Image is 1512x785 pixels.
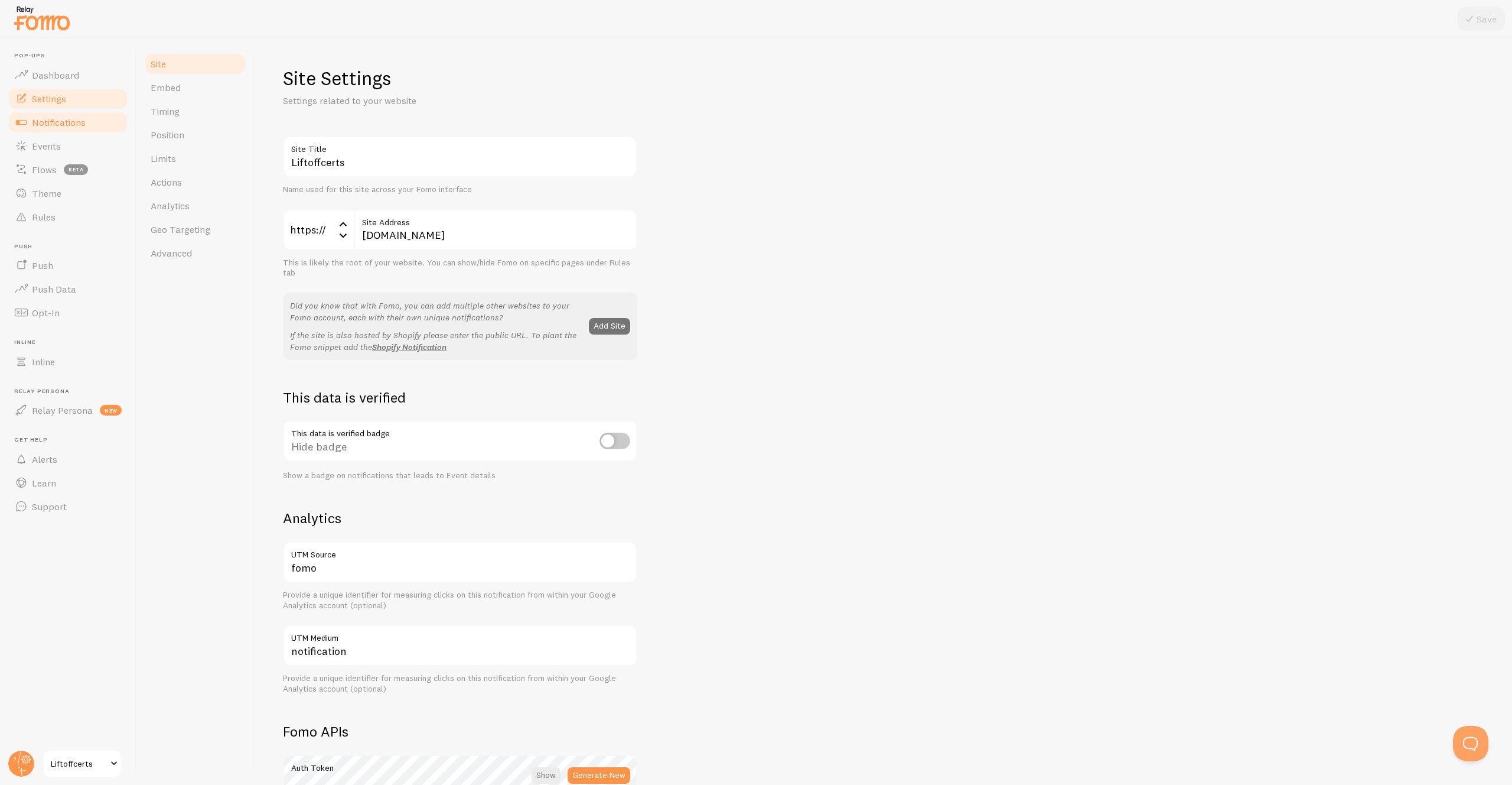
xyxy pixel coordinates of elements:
[32,164,57,176] span: Flows
[7,447,129,471] a: Alerts
[32,477,56,489] span: Learn
[7,350,129,374] a: Inline
[64,164,88,175] span: beta
[32,501,67,512] span: Support
[7,158,129,181] a: Flows beta
[144,241,247,265] a: Advanced
[32,140,61,152] span: Events
[589,318,630,335] button: Add Site
[144,52,247,76] a: Site
[151,129,184,141] span: Position
[144,123,247,147] a: Position
[14,436,129,444] span: Get Help
[283,541,637,562] label: UTM Source
[32,259,53,271] span: Push
[32,356,55,368] span: Inline
[283,471,637,481] div: Show a badge on notifications that leads to Event details
[151,176,182,188] span: Actions
[283,388,637,407] h2: This data is verified
[151,223,210,235] span: Geo Targeting
[283,258,637,278] div: This is likely the root of your website. You can show/hide Fomo on specific pages under Rules tab
[283,722,637,741] h2: Fomo APIs
[7,254,129,277] a: Push
[7,111,129,134] a: Notifications
[151,82,181,93] span: Embed
[32,116,86,128] span: Notifications
[144,76,247,99] a: Embed
[7,277,129,301] a: Push Data
[51,757,107,771] span: Liftoffcerts
[32,69,79,81] span: Dashboard
[7,471,129,495] a: Learn
[32,93,66,105] span: Settings
[7,87,129,111] a: Settings
[144,147,247,170] a: Limits
[283,136,637,156] label: Site Title
[372,342,447,352] a: Shopify Notification
[14,339,129,346] span: Inline
[32,307,60,319] span: Opt-In
[354,209,637,229] label: Site Address
[290,329,582,353] p: If the site is also hosted by Shopify please enter the public URL. To plant the Fomo snippet add the
[14,243,129,251] span: Push
[283,590,637,611] div: Provide a unique identifier for measuring clicks on this notification from within your Google Ana...
[283,673,637,694] div: Provide a unique identifier for measuring clicks on this notification from within your Google Ana...
[151,58,166,70] span: Site
[283,94,566,108] p: Settings related to your website
[1453,726,1488,761] iframe: Help Scout Beacon - Open
[7,205,129,229] a: Rules
[283,755,637,775] label: Auth Token
[7,398,129,422] a: Relay Persona new
[100,405,122,416] span: new
[283,209,354,251] div: https://
[144,218,247,241] a: Geo Targeting
[7,134,129,158] a: Events
[144,170,247,194] a: Actions
[283,509,637,527] h2: Analytics
[151,105,180,117] span: Timing
[283,66,637,90] h1: Site Settings
[32,211,56,223] span: Rules
[7,181,129,205] a: Theme
[14,52,129,60] span: Pop-ups
[32,283,76,295] span: Push Data
[151,247,192,259] span: Advanced
[32,453,57,465] span: Alerts
[7,301,129,325] a: Opt-In
[7,63,129,87] a: Dashboard
[12,3,71,33] img: fomo-relay-logo-orange.svg
[7,495,129,518] a: Support
[32,404,93,416] span: Relay Persona
[144,194,247,218] a: Analytics
[144,99,247,123] a: Timing
[32,187,61,199] span: Theme
[568,767,630,784] button: Generate New
[43,750,122,778] a: Liftoffcerts
[151,200,190,212] span: Analytics
[354,209,637,251] input: myhonestcompany.com
[283,420,637,463] div: Hide badge
[283,625,637,645] label: UTM Medium
[151,153,176,164] span: Limits
[14,388,129,395] span: Relay Persona
[290,300,582,323] p: Did you know that with Fomo, you can add multiple other websites to your Fomo account, each with ...
[283,184,637,195] div: Name used for this site across your Fomo interface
